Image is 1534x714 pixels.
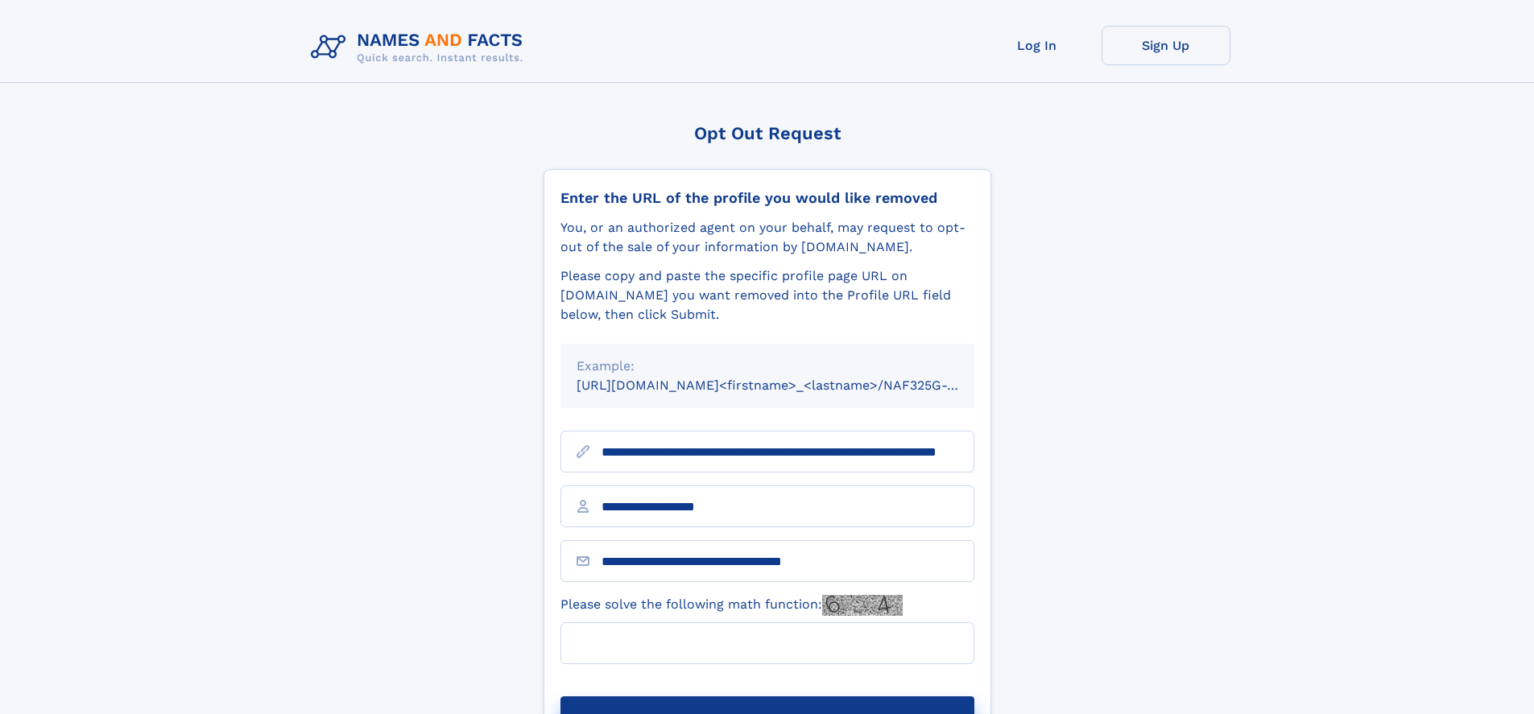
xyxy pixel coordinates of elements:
div: Example: [577,357,958,376]
small: [URL][DOMAIN_NAME]<firstname>_<lastname>/NAF325G-xxxxxxxx [577,378,1005,393]
div: Opt Out Request [544,123,991,143]
label: Please solve the following math function: [560,595,903,616]
a: Sign Up [1102,26,1230,65]
img: Logo Names and Facts [304,26,536,69]
div: You, or an authorized agent on your behalf, may request to opt-out of the sale of your informatio... [560,218,974,257]
div: Enter the URL of the profile you would like removed [560,189,974,207]
a: Log In [973,26,1102,65]
div: Please copy and paste the specific profile page URL on [DOMAIN_NAME] you want removed into the Pr... [560,266,974,324]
